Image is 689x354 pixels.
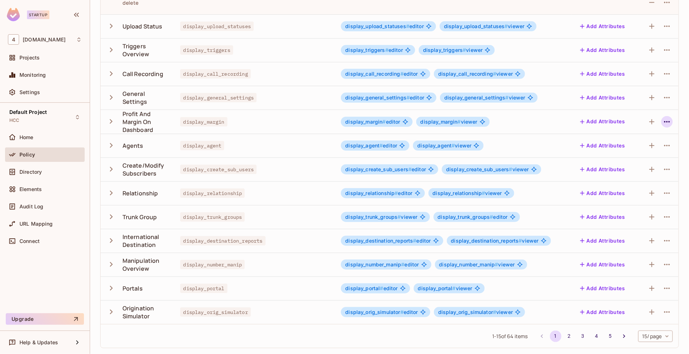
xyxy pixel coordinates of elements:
[123,90,169,106] div: General Settings
[495,261,498,267] span: #
[27,10,49,19] div: Startup
[345,285,383,291] span: display_portal
[180,22,253,31] span: display_upload_statuses
[7,8,20,21] img: SReyMgAAAABJRU5ErkJggg==
[345,23,424,29] span: editor
[458,119,461,125] span: #
[577,235,628,247] button: Add Attributes
[395,190,398,196] span: #
[345,214,417,220] span: viewer
[400,71,404,77] span: #
[19,169,42,175] span: Directory
[345,190,398,196] span: display_relationship
[345,71,403,77] span: display_call_recording
[8,34,19,45] span: 4
[453,285,456,291] span: #
[577,187,628,199] button: Add Attributes
[19,152,35,158] span: Policy
[444,23,508,29] span: display_upload_statuses
[493,309,496,315] span: #
[19,55,40,61] span: Projects
[180,236,265,245] span: display_destination_reports
[535,331,631,342] nav: pagination navigation
[438,214,508,220] span: editor
[577,331,589,342] button: Go to page 3
[345,94,410,101] span: display_general_settings
[509,166,512,172] span: #
[591,331,603,342] button: Go to page 4
[345,142,383,149] span: display_agent
[9,109,47,115] span: Default Project
[504,23,508,29] span: #
[345,119,400,125] span: editor
[123,142,143,150] div: Agents
[577,306,628,318] button: Add Attributes
[180,141,224,150] span: display_agent
[423,47,466,53] span: display_triggers
[423,47,483,53] span: viewer
[6,313,84,325] button: Upgrade
[19,186,42,192] span: Elements
[493,71,496,77] span: #
[345,309,403,315] span: display_orig_simulator
[123,257,169,273] div: Manipulation Overview
[19,204,43,209] span: Audit Log
[345,47,403,53] span: editor
[19,340,58,345] span: Help & Updates
[618,331,630,342] button: Go to next page
[519,238,522,244] span: #
[438,309,513,315] span: viewer
[439,261,498,267] span: display_number_manip
[180,45,233,55] span: display_triggers
[345,261,404,267] span: display_number_manip
[397,214,401,220] span: #
[385,47,388,53] span: #
[123,189,158,197] div: Relationship
[123,233,169,249] div: International Destination
[180,212,245,222] span: display_trunk_groups
[482,190,485,196] span: #
[451,238,539,244] span: viewer
[19,89,40,95] span: Settings
[406,94,410,101] span: #
[401,261,404,267] span: #
[345,119,386,125] span: display_margin
[506,94,509,101] span: #
[180,165,257,174] span: display_create_sub_users
[444,94,509,101] span: display_general_settings
[345,143,397,149] span: editor
[19,72,46,78] span: Monitoring
[438,71,496,77] span: display_call_recording
[123,161,169,177] div: Create/Modify Subscribers
[180,189,245,198] span: display_relationship
[421,119,477,125] span: viewer
[638,331,673,342] div: 15 / page
[577,259,628,270] button: Add Attributes
[23,37,66,43] span: Workspace: 46labs.com
[439,262,515,267] span: viewer
[9,118,19,123] span: HCC
[406,23,409,29] span: #
[408,166,412,172] span: #
[123,284,143,292] div: Portals
[345,286,397,291] span: editor
[180,307,250,317] span: display_orig_simulator
[433,190,502,196] span: viewer
[19,134,34,140] span: Home
[123,304,169,320] div: Origination Simulator
[123,110,169,134] div: Profit And Margin On Dashboard
[418,286,472,291] span: viewer
[345,214,401,220] span: display_trunk_groups
[444,95,525,101] span: viewer
[492,332,528,340] span: 1 - 15 of 64 items
[180,284,227,293] span: display_portal
[417,143,471,149] span: viewer
[345,95,424,101] span: editor
[550,331,561,342] button: page 1
[345,167,426,172] span: editor
[438,309,496,315] span: display_orig_simulator
[123,22,163,30] div: Upload Status
[577,44,628,56] button: Add Attributes
[452,142,455,149] span: #
[577,211,628,223] button: Add Attributes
